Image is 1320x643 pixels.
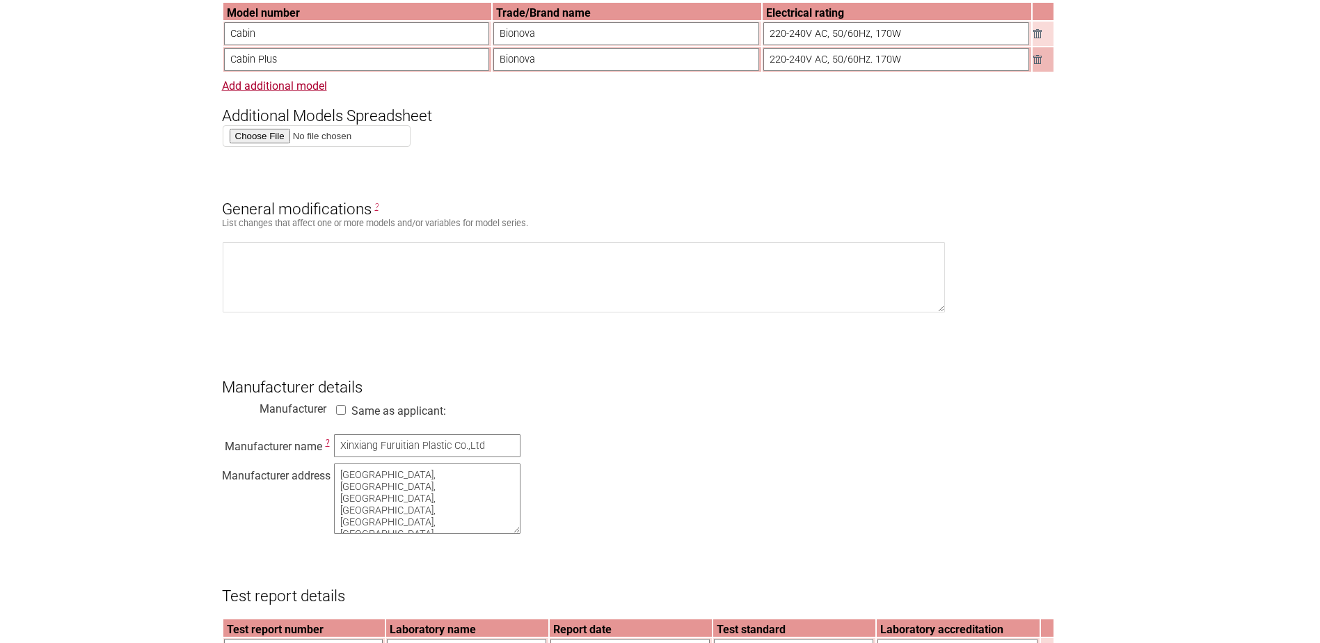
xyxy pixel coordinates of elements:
[222,84,1099,125] h3: Additional Models Spreadsheet
[222,563,1099,605] h3: Test report details
[1033,29,1042,38] img: Remove
[222,399,326,413] div: Manufacturer
[222,218,528,228] small: List changes that affect one or more models and/or variables for model series.
[550,619,712,637] th: Report date
[375,202,379,212] span: General Modifications are changes that affect one or more models. E.g. Alternative brand names or...
[222,79,327,93] a: Add additional model
[222,436,326,450] div: Manufacturer name
[763,3,1031,20] th: Electrical rating
[351,404,446,418] label: Same as applicant:
[386,619,548,637] th: Laboratory name
[713,619,875,637] th: Test standard
[222,466,326,479] div: Manufacturer address
[877,619,1040,637] th: Laboratory accreditation
[222,176,1099,218] h3: General modifications
[493,3,761,20] th: Trade/Brand name
[223,3,492,20] th: Model number
[326,438,330,447] span: This is the name of the manufacturer of the electrical product to be approved.
[1033,55,1042,64] img: Remove
[223,619,385,637] th: Test report number
[222,355,1099,397] h3: Manufacturer details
